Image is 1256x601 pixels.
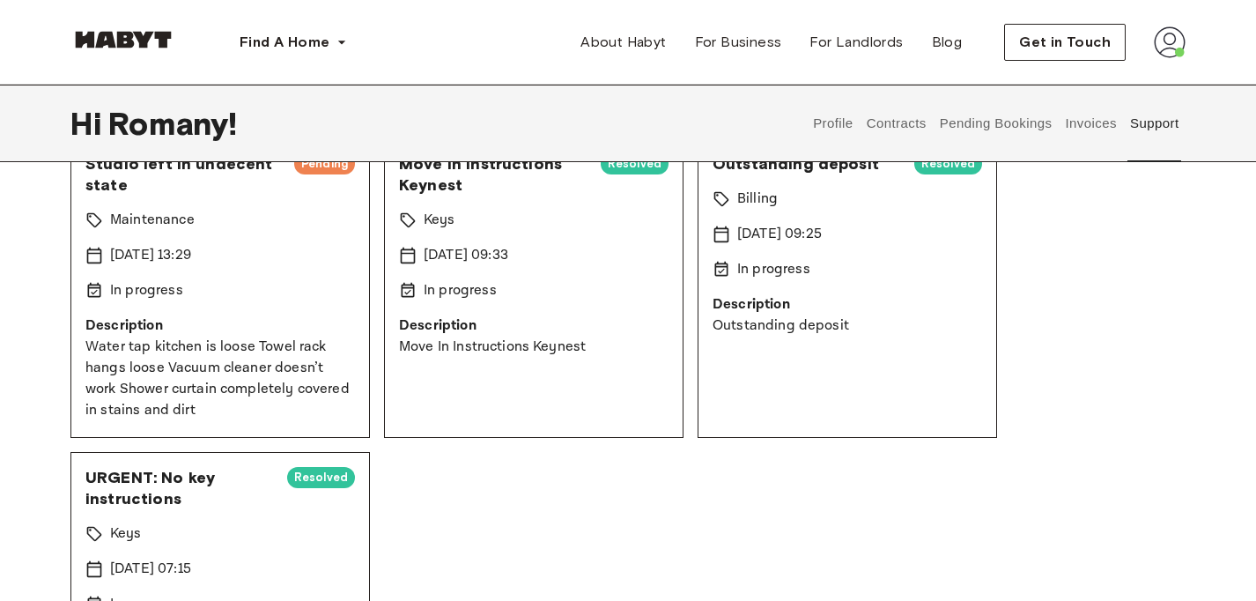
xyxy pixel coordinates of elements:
p: [DATE] 13:29 [110,245,191,266]
a: Blog [918,25,977,60]
span: For Landlords [809,32,903,53]
img: Habyt [70,31,176,48]
a: For Landlords [795,25,917,60]
button: Support [1127,85,1181,162]
span: Studio left in undecent state [85,153,280,196]
span: URGENT: No key instructions [85,467,273,509]
span: Move In Instructions Keynest [399,153,587,196]
p: [DATE] 09:25 [737,224,822,245]
a: For Business [681,25,796,60]
p: Keys [110,523,142,545]
button: Find A Home [225,25,361,60]
p: [DATE] 07:15 [110,559,191,580]
p: Description [85,315,355,337]
span: Resolved [287,469,355,486]
p: Description [399,315,669,337]
p: Keys [424,210,455,231]
span: Hi [70,105,108,142]
span: About Habyt [580,32,666,53]
p: [DATE] 09:33 [424,245,508,266]
div: user profile tabs [807,85,1186,162]
button: Contracts [864,85,928,162]
p: Billing [737,189,778,210]
button: Pending Bookings [937,85,1054,162]
p: In progress [110,280,183,301]
img: avatar [1154,26,1186,58]
a: About Habyt [566,25,680,60]
span: Get in Touch [1019,32,1111,53]
p: Description [713,294,982,315]
p: In progress [737,259,810,280]
p: Maintenance [110,210,195,231]
button: Invoices [1063,85,1119,162]
span: Resolved [601,155,669,173]
p: Water tap kitchen is loose Towel rack hangs loose Vacuum cleaner doesn’t work Shower curtain comp... [85,337,355,421]
p: In progress [424,280,497,301]
span: Resolved [914,155,982,173]
span: Find A Home [240,32,329,53]
span: Pending [294,155,355,173]
p: Move In Instructions Keynest [399,337,669,358]
span: Blog [932,32,963,53]
button: Get in Touch [1004,24,1126,61]
span: Outstanding deposit [713,153,900,174]
p: Outstanding deposit [713,315,982,337]
span: Romany ! [108,105,237,142]
button: Profile [811,85,856,162]
span: For Business [695,32,782,53]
